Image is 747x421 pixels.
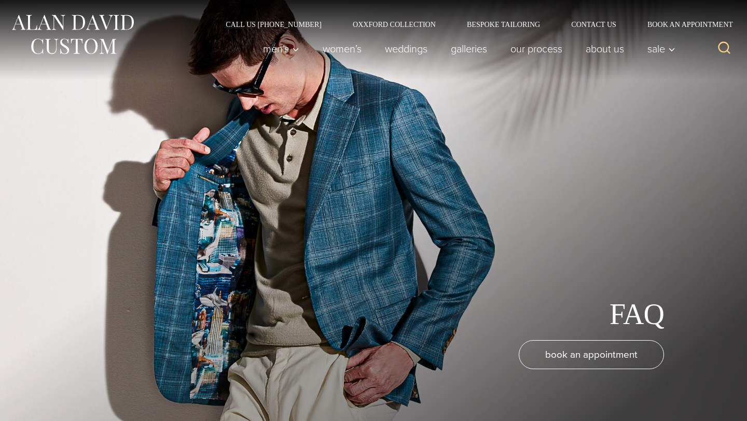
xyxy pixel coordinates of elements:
a: Contact Us [556,21,632,28]
span: Men’s [263,44,299,54]
a: Women’s [311,38,374,59]
nav: Secondary Navigation [210,21,737,28]
span: Sale [647,44,675,54]
a: Call Us [PHONE_NUMBER] [210,21,337,28]
h1: FAQ [610,297,664,332]
a: Our Process [499,38,574,59]
a: book an appointment [519,340,664,369]
a: weddings [374,38,439,59]
a: About Us [574,38,636,59]
nav: Primary Navigation [252,38,681,59]
a: Galleries [439,38,499,59]
a: Bespoke Tailoring [451,21,556,28]
a: Book an Appointment [632,21,737,28]
a: Oxxford Collection [337,21,451,28]
button: View Search Form [712,36,737,61]
span: book an appointment [545,347,638,362]
img: Alan David Custom [10,11,135,58]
